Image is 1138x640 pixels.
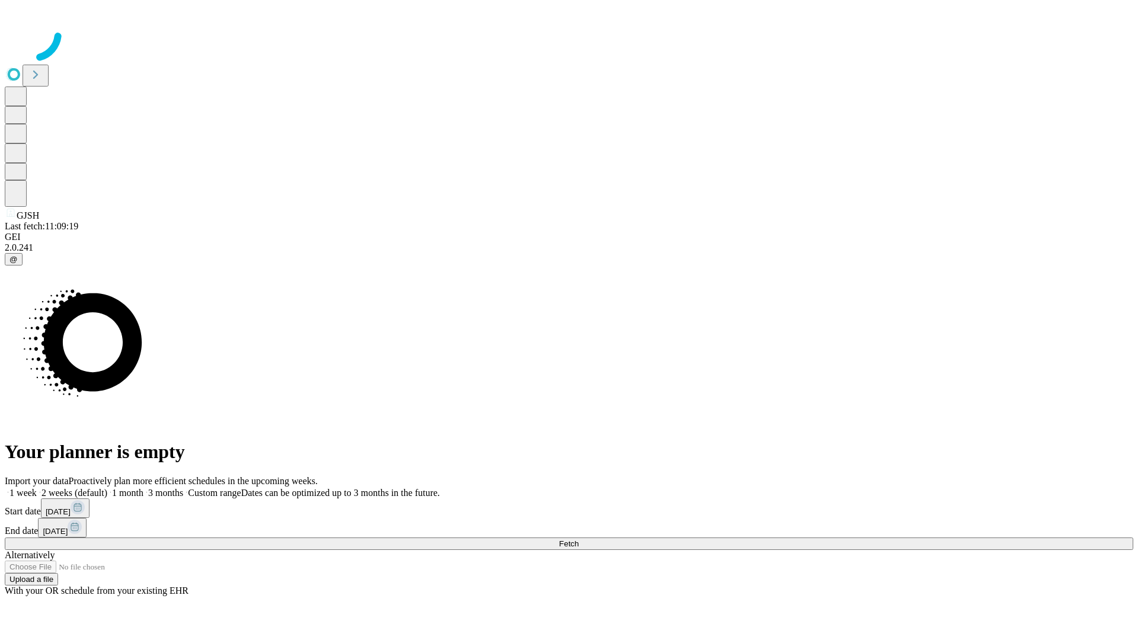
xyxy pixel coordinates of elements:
[148,488,183,498] span: 3 months
[41,498,89,518] button: [DATE]
[241,488,440,498] span: Dates can be optimized up to 3 months in the future.
[46,507,71,516] span: [DATE]
[5,476,69,486] span: Import your data
[5,573,58,585] button: Upload a file
[5,550,55,560] span: Alternatively
[112,488,143,498] span: 1 month
[5,221,78,231] span: Last fetch: 11:09:19
[559,539,578,548] span: Fetch
[9,255,18,264] span: @
[188,488,241,498] span: Custom range
[5,253,23,265] button: @
[69,476,318,486] span: Proactively plan more efficient schedules in the upcoming weeks.
[5,242,1133,253] div: 2.0.241
[5,498,1133,518] div: Start date
[5,537,1133,550] button: Fetch
[5,585,188,596] span: With your OR schedule from your existing EHR
[5,518,1133,537] div: End date
[43,527,68,536] span: [DATE]
[5,441,1133,463] h1: Your planner is empty
[38,518,87,537] button: [DATE]
[9,488,37,498] span: 1 week
[17,210,39,220] span: GJSH
[41,488,107,498] span: 2 weeks (default)
[5,232,1133,242] div: GEI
